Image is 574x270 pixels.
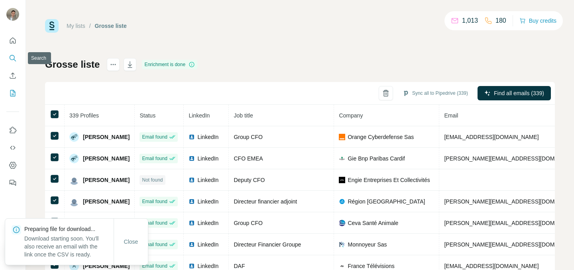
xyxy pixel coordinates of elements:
span: Email found [142,262,167,270]
span: Monnoyeur Sas [348,241,387,248]
span: LinkedIn [189,112,210,119]
button: Close [118,235,144,249]
button: Buy credits [519,15,556,26]
span: Close [124,238,138,246]
p: 180 [495,16,506,25]
span: Find all emails (339) [494,89,544,97]
button: Dashboard [6,158,19,172]
img: LinkedIn logo [189,241,195,248]
button: Enrich CSV [6,68,19,83]
a: My lists [67,23,85,29]
img: Avatar [69,132,79,142]
img: LinkedIn logo [189,198,195,205]
span: [PERSON_NAME] [83,262,130,270]
span: France Télévisions [348,262,394,270]
span: LinkedIn [197,133,218,141]
button: Quick start [6,33,19,48]
span: LinkedIn [197,155,218,162]
span: Email found [142,133,167,141]
p: Download starting soon. You'll also receive an email with the link once the CSV is ready. [24,235,114,258]
img: LinkedIn logo [189,177,195,183]
span: Job title [234,112,253,119]
img: company-logo [339,241,345,248]
img: LinkedIn logo [189,220,195,226]
span: [PERSON_NAME] [83,133,130,141]
p: Preparing file for download... [24,225,114,233]
img: company-logo [339,155,345,162]
span: Not found [142,176,163,184]
img: company-logo [339,134,345,140]
img: Avatar [69,154,79,163]
span: [PERSON_NAME] [83,176,130,184]
button: Feedback [6,176,19,190]
img: company-logo [339,220,345,226]
span: LinkedIn [197,219,218,227]
img: LinkedIn logo [189,263,195,269]
span: Group CFO [234,134,262,140]
p: 1,013 [462,16,478,25]
span: [EMAIL_ADDRESS][DOMAIN_NAME] [444,134,539,140]
span: Région [GEOGRAPHIC_DATA] [348,198,425,205]
span: Orange Cyberdefense Sas [348,133,414,141]
span: LinkedIn [197,262,218,270]
span: Group CFO [234,220,262,226]
span: Email found [142,155,167,162]
span: 339 Profiles [69,112,99,119]
button: Search [6,51,19,65]
span: Directeur financier adjoint [234,198,297,205]
span: [PERSON_NAME] [83,155,130,162]
div: Enrichment is done [142,60,197,69]
span: LinkedIn [197,241,218,248]
span: [EMAIL_ADDRESS][DOMAIN_NAME] [444,263,539,269]
button: Sync all to Pipedrive (339) [397,87,474,99]
span: Engie Entreprises Et Collectivités [348,176,430,184]
img: LinkedIn logo [189,155,195,162]
img: Surfe Logo [45,19,59,33]
img: Avatar [69,197,79,206]
li: / [89,22,91,30]
span: Ceva Santé Animale [348,219,398,227]
button: Find all emails (339) [478,86,551,100]
span: [PERSON_NAME] [83,198,130,205]
span: Gie Bnp Paribas Cardif [348,155,405,162]
img: company-logo [339,263,345,269]
img: Avatar [69,175,79,185]
span: Company [339,112,363,119]
span: Status [140,112,155,119]
span: Email found [142,241,167,248]
img: LinkedIn logo [189,134,195,140]
span: LinkedIn [197,198,218,205]
img: company-logo [339,198,345,205]
span: Email found [142,219,167,227]
img: company-logo [339,177,345,183]
span: CFO EMEA [234,155,263,162]
span: DAF [234,263,245,269]
div: Grosse liste [95,22,127,30]
span: Email found [142,198,167,205]
button: actions [107,58,120,71]
button: My lists [6,86,19,100]
button: Use Surfe API [6,141,19,155]
span: LinkedIn [197,176,218,184]
button: Use Surfe on LinkedIn [6,123,19,137]
span: Email [444,112,458,119]
span: Deputy CFO [234,177,265,183]
span: Directeur Financier Groupe [234,241,301,248]
h1: Grosse liste [45,58,100,71]
img: Avatar [6,8,19,21]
